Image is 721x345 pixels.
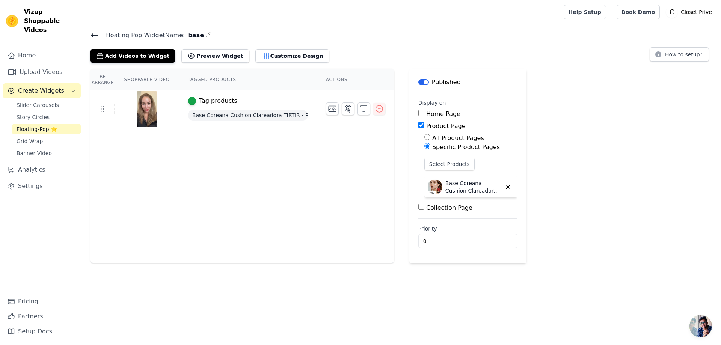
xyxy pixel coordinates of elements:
label: Priority [418,225,517,232]
legend: Display on [418,99,446,107]
span: Grid Wrap [17,137,43,145]
label: Product Page [426,122,466,130]
button: Select Products [424,158,475,170]
div: Edit Name [205,30,211,40]
button: Customize Design [255,49,329,63]
button: Tag products [188,96,237,105]
img: Base Coreana Cushion Clareadora TIRTIR - Protetor Solar e Maquiagem Longa Duração [427,179,442,194]
p: Published [432,78,461,87]
a: Partners [3,309,81,324]
label: Collection Page [426,204,472,211]
th: Actions [317,69,394,90]
label: Home Page [426,110,460,118]
img: vizup-images-6ecc.png [136,91,157,127]
button: Delete widget [502,181,514,193]
img: Vizup [6,15,18,27]
a: Book Demo [617,5,660,19]
p: Base Coreana Cushion Clareadora TIRTIR - Protetor Solar e Maquiagem Longa Duração [445,179,502,194]
a: Grid Wrap [12,136,81,146]
button: Preview Widget [181,49,249,63]
span: Floating-Pop ⭐ [17,125,57,133]
div: Bate-papo aberto [689,315,712,337]
button: Create Widgets [3,83,81,98]
th: Shoppable Video [115,69,178,90]
span: Base Coreana Cushion Clareadora TIRTIR - Protetor Solar e Maquiagem Longa Duração [188,110,308,121]
a: Analytics [3,162,81,177]
label: Specific Product Pages [432,143,500,151]
a: Upload Videos [3,65,81,80]
th: Tagged Products [179,69,317,90]
text: C [670,8,674,16]
p: Closet Prive [678,5,715,19]
a: How to setup? [650,53,709,60]
a: Banner Video [12,148,81,158]
a: Pricing [3,294,81,309]
a: Setup Docs [3,324,81,339]
a: Story Circles [12,112,81,122]
a: Floating-Pop ⭐ [12,124,81,134]
span: Floating Pop Widget Name: [99,31,185,40]
a: Slider Carousels [12,100,81,110]
label: All Product Pages [432,134,484,142]
button: Add Videos to Widget [90,49,175,63]
span: Create Widgets [18,86,64,95]
span: Vizup Shoppable Videos [24,8,78,35]
button: Change Thumbnail [326,102,339,115]
span: Banner Video [17,149,52,157]
div: Tag products [199,96,237,105]
button: C Closet Prive [666,5,715,19]
span: base [185,31,204,40]
th: Re Arrange [90,69,115,90]
button: How to setup? [650,47,709,62]
a: Settings [3,179,81,194]
span: Story Circles [17,113,50,121]
a: Home [3,48,81,63]
a: Help Setup [564,5,606,19]
span: Slider Carousels [17,101,59,109]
